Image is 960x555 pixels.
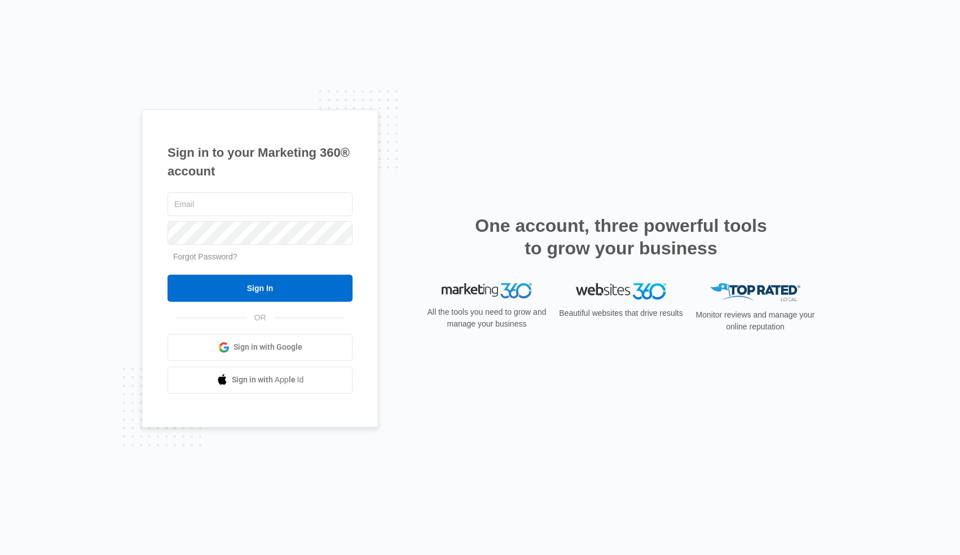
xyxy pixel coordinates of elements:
input: Sign In [168,275,353,302]
a: Sign in with Google [168,334,353,361]
a: Sign in with Apple Id [168,367,353,394]
img: Websites 360 [576,283,666,299]
p: Beautiful websites that drive results [558,307,684,319]
h2: One account, three powerful tools to grow your business [472,214,770,259]
span: OR [246,312,274,324]
img: Top Rated Local [710,283,800,302]
p: Monitor reviews and manage your online reputation [692,309,818,333]
img: Marketing 360 [442,283,532,299]
span: Sign in with Apple Id [232,374,304,386]
p: All the tools you need to grow and manage your business [424,306,550,330]
input: Email [168,192,353,216]
a: Forgot Password? [173,252,237,261]
span: Sign in with Google [234,341,302,353]
h1: Sign in to your Marketing 360® account [168,143,353,180]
